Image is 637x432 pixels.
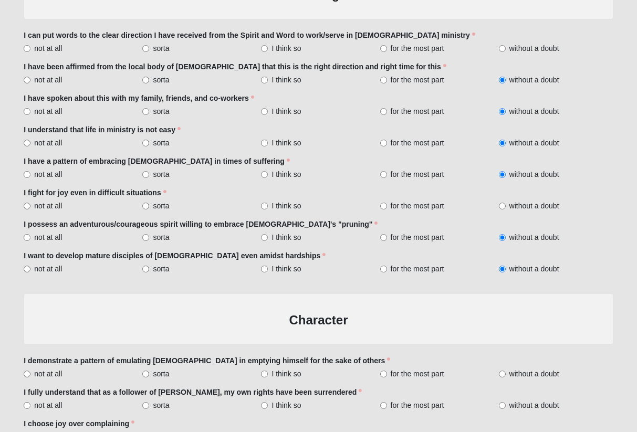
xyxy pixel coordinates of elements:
span: I think so [271,106,301,117]
input: I think so [261,77,268,83]
span: for the most part [391,169,444,180]
span: sorta [153,264,169,274]
span: I think so [271,368,301,379]
input: not at all [24,402,30,409]
h3: Character [34,313,602,328]
span: for the most part [391,106,444,117]
input: I think so [261,108,268,115]
input: without a doubt [499,45,506,52]
span: for the most part [391,75,444,85]
input: I think so [261,171,268,178]
input: sorta [142,402,149,409]
span: not at all [34,138,62,148]
span: for the most part [391,400,444,410]
input: for the most part [380,77,387,83]
input: I think so [261,140,268,146]
input: without a doubt [499,140,506,146]
span: sorta [153,201,169,211]
input: for the most part [380,402,387,409]
label: I have been affirmed from the local body of [DEMOGRAPHIC_DATA] that this is the right direction a... [24,61,446,72]
input: for the most part [380,371,387,377]
input: without a doubt [499,266,506,272]
span: not at all [34,106,62,117]
input: sorta [142,234,149,241]
input: I think so [261,266,268,272]
input: without a doubt [499,171,506,178]
span: without a doubt [509,75,559,85]
input: for the most part [380,140,387,146]
input: I think so [261,371,268,377]
span: I think so [271,169,301,180]
span: for the most part [391,368,444,379]
input: sorta [142,45,149,52]
label: I possess an adventurous/courageous spirit willing to embrace [DEMOGRAPHIC_DATA]'s "pruning" [24,219,378,229]
label: I understand that life in ministry is not easy [24,124,181,135]
input: not at all [24,108,30,115]
input: sorta [142,203,149,209]
span: without a doubt [509,400,559,410]
input: without a doubt [499,402,506,409]
span: sorta [153,43,169,54]
input: not at all [24,234,30,241]
span: sorta [153,75,169,85]
input: for the most part [380,203,387,209]
input: sorta [142,266,149,272]
span: without a doubt [509,368,559,379]
span: not at all [34,264,62,274]
input: for the most part [380,45,387,52]
span: for the most part [391,43,444,54]
span: I think so [271,43,301,54]
span: for the most part [391,264,444,274]
span: not at all [34,75,62,85]
span: I think so [271,201,301,211]
span: I think so [271,75,301,85]
span: without a doubt [509,43,559,54]
input: sorta [142,171,149,178]
input: not at all [24,45,30,52]
input: I think so [261,402,268,409]
label: I choose joy over complaining [24,418,134,429]
input: not at all [24,266,30,272]
input: for the most part [380,266,387,272]
label: I can put words to the clear direction I have received from the Spirit and Word to work/serve in ... [24,30,475,40]
label: I have spoken about this with my family, friends, and co-workers [24,93,254,103]
label: I fully understand that as a follower of [PERSON_NAME], my own rights have been surrendered [24,387,362,397]
span: sorta [153,106,169,117]
input: without a doubt [499,203,506,209]
input: without a doubt [499,371,506,377]
input: not at all [24,171,30,178]
span: I think so [271,232,301,243]
span: without a doubt [509,138,559,148]
span: for the most part [391,232,444,243]
span: not at all [34,368,62,379]
span: for the most part [391,138,444,148]
span: sorta [153,138,169,148]
label: I want to develop mature disciples of [DEMOGRAPHIC_DATA] even amidst hardships [24,250,326,261]
span: not at all [34,169,62,180]
span: not at all [34,201,62,211]
label: I have a pattern of embracing [DEMOGRAPHIC_DATA] in times of suffering [24,156,290,166]
span: not at all [34,400,62,410]
span: sorta [153,232,169,243]
span: not at all [34,232,62,243]
span: without a doubt [509,201,559,211]
span: without a doubt [509,264,559,274]
input: I think so [261,45,268,52]
span: without a doubt [509,106,559,117]
input: sorta [142,371,149,377]
span: sorta [153,169,169,180]
label: I demonstrate a pattern of emulating [DEMOGRAPHIC_DATA] in emptying himself for the sake of others [24,355,390,366]
span: I think so [271,400,301,410]
span: I think so [271,264,301,274]
span: sorta [153,400,169,410]
span: for the most part [391,201,444,211]
span: without a doubt [509,169,559,180]
input: without a doubt [499,108,506,115]
input: for the most part [380,108,387,115]
input: not at all [24,203,30,209]
span: not at all [34,43,62,54]
input: sorta [142,140,149,146]
input: for the most part [380,234,387,241]
input: sorta [142,108,149,115]
input: not at all [24,140,30,146]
